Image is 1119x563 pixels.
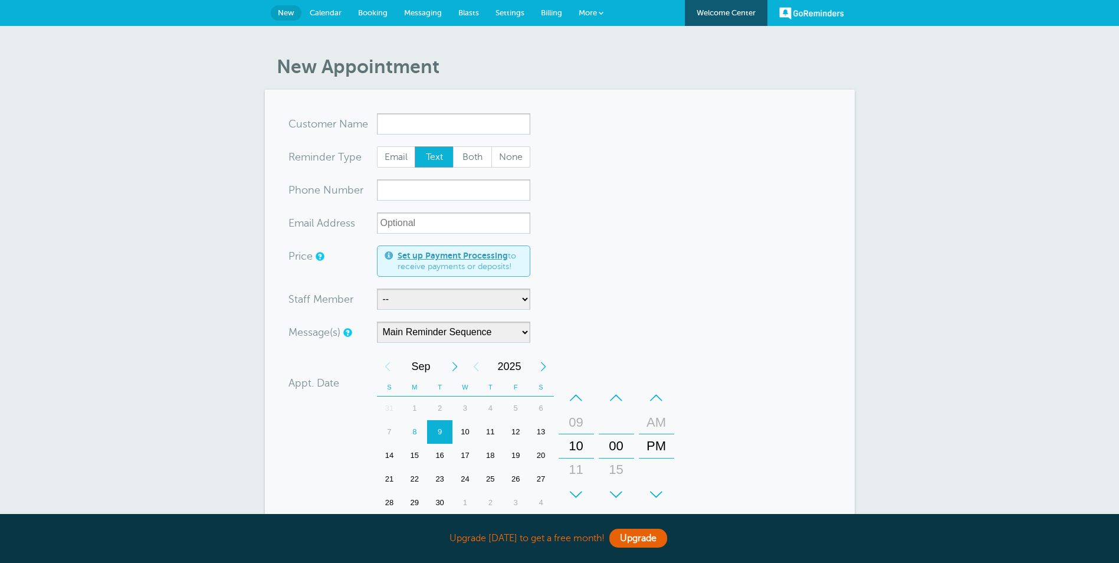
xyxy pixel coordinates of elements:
[427,378,452,397] th: T
[503,420,529,444] div: 12
[529,378,554,397] th: S
[529,444,554,467] div: 20
[278,8,294,17] span: New
[529,491,554,515] div: 4
[288,113,377,135] div: ame
[503,467,529,491] div: Friday, September 26
[562,434,590,458] div: 10
[402,397,427,420] div: 1
[503,491,529,515] div: 3
[402,467,427,491] div: Monday, September 22
[288,179,377,201] div: mber
[427,467,452,491] div: Tuesday, September 23
[452,467,478,491] div: Wednesday, September 24
[503,444,529,467] div: Friday, September 19
[454,147,491,167] span: Both
[308,185,338,195] span: ne Nu
[541,8,562,17] span: Billing
[343,329,350,336] a: Simple templates and custom messages will use the reminder schedule set under Settings > Reminder...
[495,8,524,17] span: Settings
[503,397,529,420] div: Friday, September 5
[427,420,452,444] div: 9
[402,491,427,515] div: Monday, September 29
[529,491,554,515] div: Saturday, October 4
[452,491,478,515] div: 1
[503,378,529,397] th: F
[309,218,336,228] span: il Add
[378,147,415,167] span: Email
[602,458,631,482] div: 15
[452,378,478,397] th: W
[492,147,530,167] span: None
[559,386,594,506] div: Hours
[491,146,530,168] label: None
[452,444,478,467] div: Wednesday, September 17
[402,420,427,444] div: Today, Monday, September 8
[288,185,308,195] span: Pho
[377,378,402,397] th: S
[310,8,342,17] span: Calendar
[602,482,631,505] div: 30
[377,444,402,467] div: Sunday, September 14
[478,420,503,444] div: Thursday, September 11
[529,420,554,444] div: 13
[288,212,377,234] div: ress
[599,386,634,506] div: Minutes
[288,119,307,129] span: Cus
[452,467,478,491] div: 24
[288,327,340,338] label: Message(s)
[427,467,452,491] div: 23
[377,491,402,515] div: Sunday, September 28
[452,397,478,420] div: 3
[533,355,554,378] div: Next Year
[529,397,554,420] div: Saturday, September 6
[271,5,301,21] a: New
[503,444,529,467] div: 19
[307,119,347,129] span: tomer N
[265,526,855,551] div: Upgrade [DATE] to get a free month!
[377,397,402,420] div: Sunday, August 31
[452,420,478,444] div: 10
[427,444,452,467] div: 16
[478,467,503,491] div: Thursday, September 25
[377,467,402,491] div: 21
[452,420,478,444] div: Wednesday, September 10
[465,355,487,378] div: Previous Year
[288,294,353,305] label: Staff Member
[427,444,452,467] div: Tuesday, September 16
[277,55,855,78] h1: New Appointment
[529,444,554,467] div: Saturday, September 20
[398,355,444,378] span: September
[478,397,503,420] div: Thursday, September 4
[529,420,554,444] div: Saturday, September 13
[288,378,339,388] label: Appt. Date
[453,146,492,168] label: Both
[529,397,554,420] div: 6
[415,147,453,167] span: Text
[487,355,533,378] span: 2025
[642,411,671,434] div: AM
[602,434,631,458] div: 00
[478,420,503,444] div: 11
[377,420,402,444] div: Sunday, September 7
[503,491,529,515] div: Friday, October 3
[398,251,508,260] a: Set up Payment Processing
[562,458,590,482] div: 11
[398,251,523,271] span: to receive payments or deposits!
[288,218,309,228] span: Ema
[316,253,323,260] a: An optional price for the appointment. If you set a price, you can include a payment link in your...
[452,397,478,420] div: Wednesday, September 3
[503,420,529,444] div: Friday, September 12
[452,444,478,467] div: 17
[288,152,362,162] label: Reminder Type
[427,397,452,420] div: Tuesday, September 2
[478,444,503,467] div: Thursday, September 18
[529,467,554,491] div: Saturday, September 27
[402,467,427,491] div: 22
[377,355,398,378] div: Previous Month
[478,491,503,515] div: Thursday, October 2
[478,491,503,515] div: 2
[452,491,478,515] div: Wednesday, October 1
[478,397,503,420] div: 4
[402,397,427,420] div: Monday, September 1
